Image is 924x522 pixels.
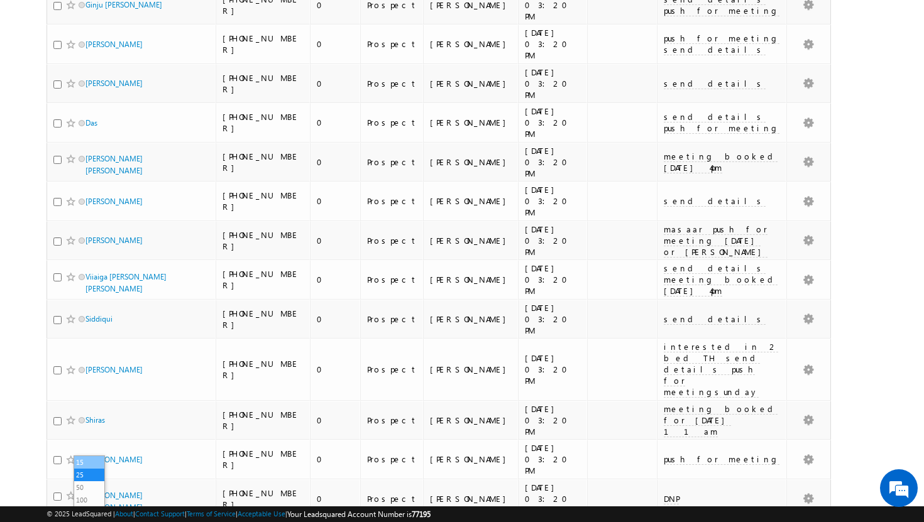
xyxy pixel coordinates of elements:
[317,117,355,128] div: 0
[317,78,355,89] div: 0
[223,72,304,95] div: [PHONE_NUMBER]
[367,493,417,504] div: Prospect
[430,493,512,504] div: [PERSON_NAME]
[525,224,582,258] div: [DATE] 03:20 PM
[85,197,143,206] a: [PERSON_NAME]
[317,274,355,285] div: 0
[367,415,417,426] div: Prospect
[16,116,229,376] textarea: Type your message and hit 'Enter'
[21,66,53,82] img: d_60004797649_company_0_60004797649
[223,308,304,330] div: [PHONE_NUMBER]
[223,358,304,381] div: [PHONE_NUMBER]
[664,341,778,397] span: interested in 2 bed TH send details push for meetingsunday
[525,145,582,179] div: [DATE] 03:20 PM
[367,454,417,465] div: Prospect
[85,314,113,324] a: Siddiqui
[412,509,431,519] span: 77195
[223,151,304,173] div: [PHONE_NUMBER]
[664,403,778,437] span: meeting booked for [DATE] 11am
[664,263,778,296] span: send details meeting booked [DATE] 4pm
[317,454,355,465] div: 0
[430,235,512,246] div: [PERSON_NAME]
[287,509,431,519] span: Your Leadsquared Account Number is
[525,302,582,336] div: [DATE] 03:20 PM
[85,154,143,175] a: [PERSON_NAME] [PERSON_NAME]
[664,224,767,257] span: masaar push for meeting [DATE] or [PERSON_NAME]
[187,509,236,518] a: Terms of Service
[223,111,304,134] div: [PHONE_NUMBER]
[430,313,512,325] div: [PERSON_NAME]
[85,415,105,425] a: Shiras
[223,448,304,470] div: [PHONE_NUMBER]
[525,67,582,101] div: [DATE] 03:20 PM
[525,106,582,139] div: [DATE] 03:20 PM
[525,263,582,296] div: [DATE] 03:20 PM
[430,195,512,207] div: [PERSON_NAME]
[317,156,355,168] div: 0
[135,509,185,518] a: Contact Support
[317,313,355,325] div: 0
[74,469,104,481] li: 25
[223,487,304,510] div: [PHONE_NUMBER]
[65,66,211,82] div: Chat with us now
[367,156,417,168] div: Prospect
[223,229,304,252] div: [PHONE_NUMBER]
[317,364,355,375] div: 0
[525,184,582,218] div: [DATE] 03:20 PM
[430,364,512,375] div: [PERSON_NAME]
[47,508,431,520] span: © 2025 LeadSquared | | | | |
[430,78,512,89] div: [PERSON_NAME]
[171,387,228,404] em: Start Chat
[367,78,417,89] div: Prospect
[664,78,766,89] span: send details
[223,409,304,432] div: [PHONE_NUMBER]
[367,195,417,207] div: Prospect
[85,491,143,512] a: [PERSON_NAME] [PERSON_NAME]
[525,442,582,476] div: [DATE] 03:20 PM
[85,118,97,128] a: Das
[664,454,779,464] span: push for meeting
[664,195,766,206] span: send details
[525,27,582,61] div: [DATE] 03:20 PM
[317,493,355,504] div: 0
[525,403,582,437] div: [DATE] 03:20 PM
[317,195,355,207] div: 0
[367,274,417,285] div: Prospect
[430,117,512,128] div: [PERSON_NAME]
[525,482,582,516] div: [DATE] 03:20 PM
[74,481,104,494] li: 50
[367,117,417,128] div: Prospect
[664,151,778,173] span: meeting booked [DATE] 4pm
[85,40,143,49] a: [PERSON_NAME]
[115,509,133,518] a: About
[367,38,417,50] div: Prospect
[430,156,512,168] div: [PERSON_NAME]
[664,111,779,133] span: send details push for meeting
[223,33,304,55] div: [PHONE_NUMBER]
[664,493,679,504] span: DNP
[238,509,285,518] a: Acceptable Use
[74,494,104,506] li: 100
[664,33,779,55] span: push for meeting send details
[85,272,167,293] a: Viiaiga [PERSON_NAME] [PERSON_NAME]
[85,79,143,88] a: [PERSON_NAME]
[317,235,355,246] div: 0
[85,236,143,245] a: [PERSON_NAME]
[85,365,143,374] a: [PERSON_NAME]
[223,190,304,212] div: [PHONE_NUMBER]
[430,38,512,50] div: [PERSON_NAME]
[525,352,582,386] div: [DATE] 03:20 PM
[223,268,304,291] div: [PHONE_NUMBER]
[430,415,512,426] div: [PERSON_NAME]
[367,235,417,246] div: Prospect
[317,38,355,50] div: 0
[367,364,417,375] div: Prospect
[206,6,236,36] div: Minimize live chat window
[430,454,512,465] div: [PERSON_NAME]
[317,415,355,426] div: 0
[85,455,143,464] a: [PERSON_NAME]
[664,313,766,324] span: send details
[74,456,104,469] li: 15
[430,274,512,285] div: [PERSON_NAME]
[367,313,417,325] div: Prospect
